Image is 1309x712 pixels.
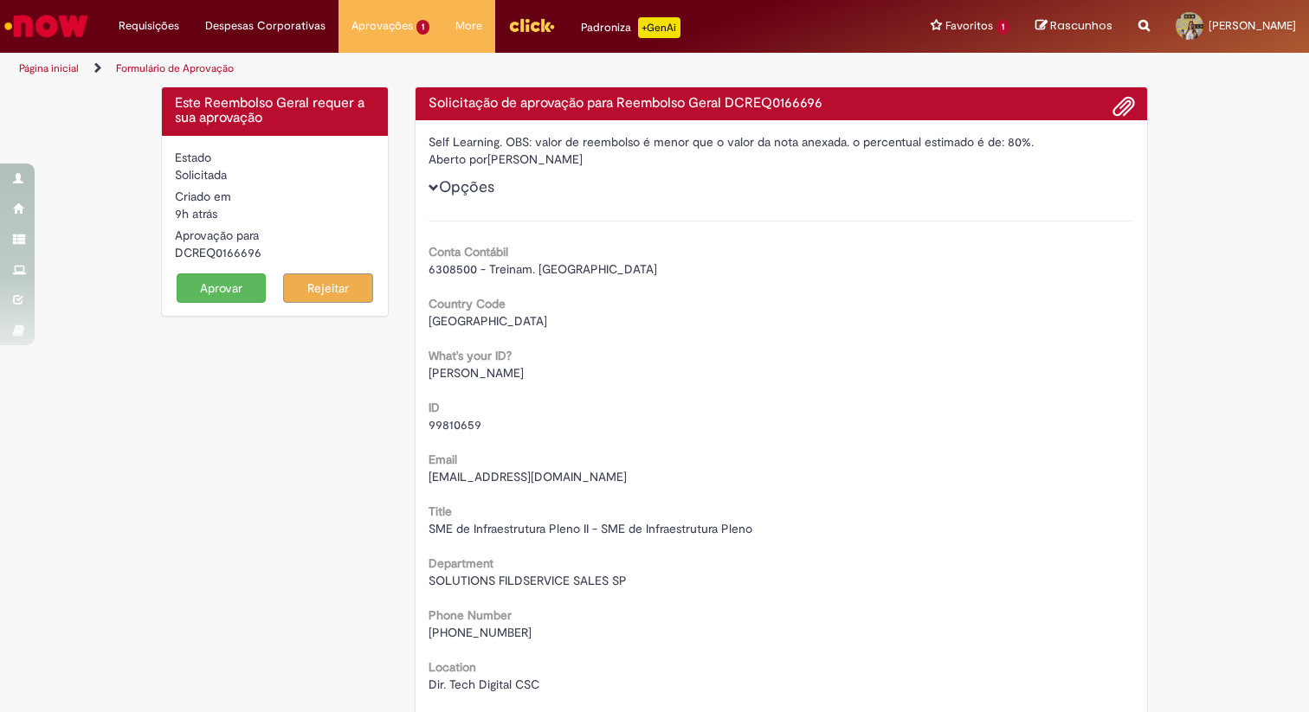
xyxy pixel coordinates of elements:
[429,452,457,467] b: Email
[2,9,91,43] img: ServiceNow
[429,348,512,363] b: What's your ID?
[1050,17,1112,34] span: Rascunhos
[205,17,326,35] span: Despesas Corporativas
[1035,18,1112,35] a: Rascunhos
[429,400,440,415] b: ID
[429,521,752,536] span: SME de Infraestrutura Pleno II - SME de Infraestrutura Pleno
[13,53,860,85] ul: Trilhas de página
[455,17,482,35] span: More
[429,677,539,692] span: Dir. Tech Digital CSC
[429,469,627,484] span: [EMAIL_ADDRESS][DOMAIN_NAME]
[175,206,217,221] time: 29/08/2025 03:51:39
[429,417,481,433] span: 99810659
[429,625,532,640] span: [PHONE_NUMBER]
[429,96,1135,112] h4: Solicitação de aprovação para Reembolso Geral DCREQ0166696
[429,555,493,571] b: Department
[175,188,231,205] label: Criado em
[175,227,259,244] label: Aprovação para
[429,151,487,168] label: Aberto por
[429,504,452,519] b: Title
[429,296,506,311] b: Country Code
[429,659,476,675] b: Location
[945,17,993,35] span: Favoritos
[416,20,429,35] span: 1
[351,17,413,35] span: Aprovações
[638,17,680,38] p: +GenAi
[429,261,657,277] span: 6308500 - Treinam. [GEOGRAPHIC_DATA]
[175,244,375,261] div: DCREQ0166696
[19,61,79,75] a: Página inicial
[1209,18,1296,33] span: [PERSON_NAME]
[508,12,555,38] img: click_logo_yellow_360x200.png
[175,205,375,222] div: 29/08/2025 03:51:39
[581,17,680,38] div: Padroniza
[175,166,375,183] div: Solicitada
[175,96,375,126] h4: Este Reembolso Geral requer a sua aprovação
[177,273,267,303] button: Aprovar
[429,365,524,381] span: [PERSON_NAME]
[175,206,217,221] span: 9h atrás
[429,573,627,588] span: SOLUTIONS FILDSERVICE SALES SP
[429,133,1135,151] div: Self Learning. OBS: valor de reembolso é menor que o valor da nota anexada. o percentual estimado...
[429,244,508,260] b: Conta Contábil
[175,149,211,166] label: Estado
[429,151,1135,172] div: [PERSON_NAME]
[996,20,1009,35] span: 1
[116,61,234,75] a: Formulário de Aprovação
[429,313,547,329] span: [GEOGRAPHIC_DATA]
[429,607,512,623] b: Phone Number
[283,273,373,303] button: Rejeitar
[119,17,179,35] span: Requisições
